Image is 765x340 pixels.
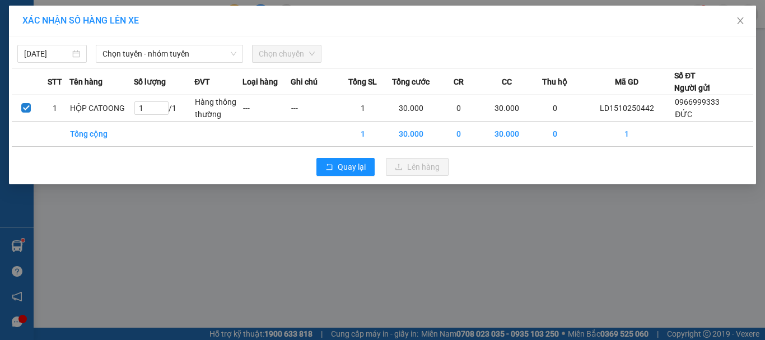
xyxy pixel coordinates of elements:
[392,76,430,88] span: Tổng cước
[348,76,377,88] span: Tổng SL
[579,122,674,147] td: 1
[325,163,333,172] span: rollback
[531,95,579,122] td: 0
[291,76,318,88] span: Ghi chú
[725,6,756,37] button: Close
[316,158,375,176] button: rollbackQuay lại
[242,95,291,122] td: ---
[69,95,134,122] td: HỘP CATOONG
[291,95,339,122] td: ---
[69,122,134,147] td: Tổng cộng
[675,110,692,119] span: ĐỨC
[138,47,211,55] strong: Hotline : 0889 23 23 23
[102,45,236,62] span: Chọn tuyến - nhóm tuyến
[531,122,579,147] td: 0
[99,19,251,31] strong: CÔNG TY TNHH VĨNH QUANG
[69,76,102,88] span: Tên hàng
[125,58,225,68] strong: : [DOMAIN_NAME]
[615,76,638,88] span: Mã GD
[125,59,152,68] span: Website
[339,122,387,147] td: 1
[339,95,387,122] td: 1
[387,95,435,122] td: 30.000
[41,95,70,122] td: 1
[242,76,278,88] span: Loại hàng
[387,122,435,147] td: 30.000
[338,161,366,173] span: Quay lại
[194,76,210,88] span: ĐVT
[194,95,242,122] td: Hàng thông thường
[386,158,449,176] button: uploadLên hàng
[454,76,464,88] span: CR
[24,48,70,60] input: 15/10/2025
[15,17,68,70] img: logo
[129,33,220,45] strong: PHIẾU GỬI HÀNG
[483,122,531,147] td: 30.000
[675,97,720,106] span: 0966999333
[134,76,166,88] span: Số lượng
[230,50,237,57] span: down
[435,95,483,122] td: 0
[435,122,483,147] td: 0
[134,95,194,122] td: / 1
[579,95,674,122] td: LD1510250442
[22,15,139,26] span: XÁC NHẬN SỐ HÀNG LÊN XE
[542,76,567,88] span: Thu hộ
[48,76,62,88] span: STT
[483,95,531,122] td: 30.000
[736,16,745,25] span: close
[259,45,315,62] span: Chọn chuyến
[502,76,512,88] span: CC
[674,69,710,94] div: Số ĐT Người gửi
